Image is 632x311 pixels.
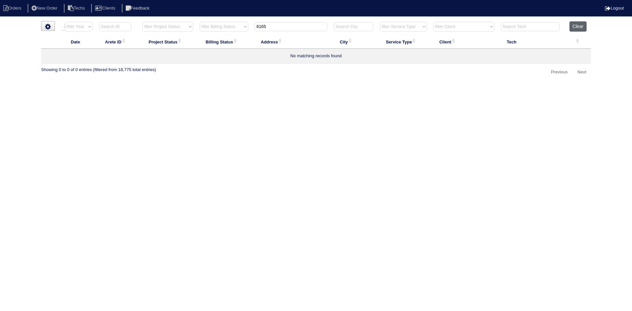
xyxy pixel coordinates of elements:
th: Date [62,35,96,49]
li: Feedback [122,4,155,13]
a: Techs [64,6,90,11]
td: No matching records found [41,49,591,64]
li: Techs [64,4,90,13]
th: : activate to sort column ascending [566,35,591,49]
a: Clients [91,6,120,11]
input: Search Address [255,22,327,31]
a: Logout [605,6,624,11]
li: New Order [28,4,63,13]
input: Search ID [99,22,131,31]
th: Project Status: activate to sort column ascending [139,35,196,49]
th: City: activate to sort column ascending [330,35,377,49]
th: Address: activate to sort column ascending [251,35,330,49]
a: Previous [546,67,572,78]
a: New Order [28,6,63,11]
div: Showing 0 to 0 of 0 entries (filtered from 18,775 total entries) [41,64,156,73]
button: Clear [569,21,586,32]
th: Arete ID: activate to sort column ascending [96,35,139,49]
th: Client: activate to sort column ascending [430,35,498,49]
th: Tech [498,35,566,49]
a: Next [573,67,591,78]
th: Service Type: activate to sort column ascending [377,35,430,49]
input: Search City [334,22,373,31]
input: Search Tech [501,22,560,31]
li: Clients [91,4,120,13]
th: Billing Status: activate to sort column ascending [197,35,251,49]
